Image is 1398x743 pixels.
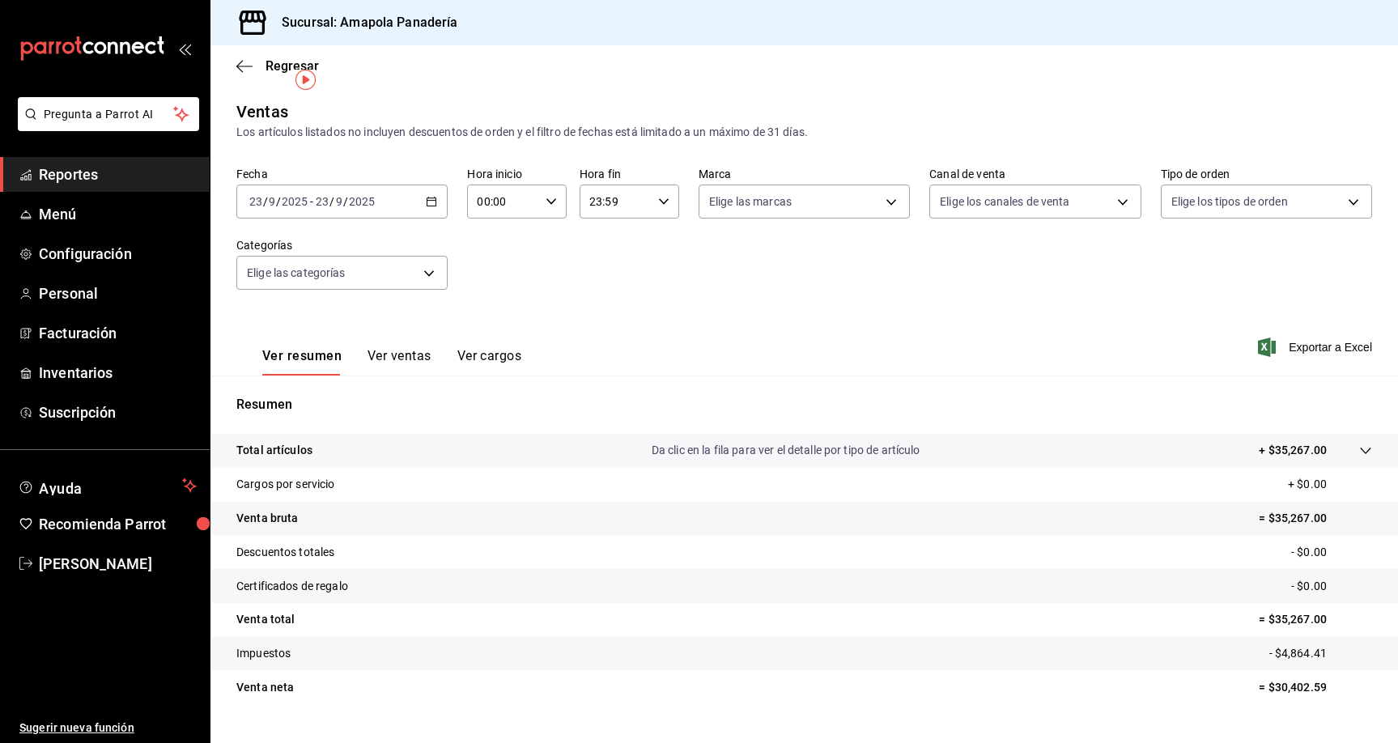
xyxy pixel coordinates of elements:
[39,243,197,265] span: Configuración
[236,645,291,662] p: Impuestos
[262,348,342,376] button: Ver resumen
[44,106,174,123] span: Pregunta a Parrot AI
[368,348,431,376] button: Ver ventas
[268,195,276,208] input: --
[329,195,334,208] span: /
[236,58,319,74] button: Regresar
[1261,338,1372,357] button: Exportar a Excel
[236,100,288,124] div: Ventas
[295,70,316,90] img: Tooltip marker
[652,442,920,459] p: Da clic en la fila para ver el detalle por tipo de artículo
[1259,611,1372,628] p: = $35,267.00
[1171,193,1288,210] span: Elige los tipos de orden
[1161,168,1372,180] label: Tipo de orden
[19,720,197,737] span: Sugerir nueva función
[262,348,521,376] div: navigation tabs
[39,163,197,185] span: Reportes
[236,476,335,493] p: Cargos por servicio
[18,97,199,131] button: Pregunta a Parrot AI
[39,513,197,535] span: Recomienda Parrot
[1269,645,1372,662] p: - $4,864.41
[178,42,191,55] button: open_drawer_menu
[247,265,346,281] span: Elige las categorías
[467,168,567,180] label: Hora inicio
[39,553,197,575] span: [PERSON_NAME]
[709,193,792,210] span: Elige las marcas
[343,195,348,208] span: /
[39,282,197,304] span: Personal
[39,203,197,225] span: Menú
[1288,476,1372,493] p: + $0.00
[236,510,298,527] p: Venta bruta
[236,611,295,628] p: Venta total
[236,679,294,696] p: Venta neta
[940,193,1069,210] span: Elige los canales de venta
[315,195,329,208] input: --
[39,322,197,344] span: Facturación
[310,195,313,208] span: -
[348,195,376,208] input: ----
[236,240,448,251] label: Categorías
[236,578,348,595] p: Certificados de regalo
[266,58,319,74] span: Regresar
[1259,510,1372,527] p: = $35,267.00
[929,168,1141,180] label: Canal de venta
[236,442,312,459] p: Total artículos
[39,476,176,495] span: Ayuda
[699,168,910,180] label: Marca
[263,195,268,208] span: /
[1259,679,1372,696] p: = $30,402.59
[1291,544,1372,561] p: - $0.00
[1291,578,1372,595] p: - $0.00
[457,348,522,376] button: Ver cargos
[249,195,263,208] input: --
[236,124,1372,141] div: Los artículos listados no incluyen descuentos de orden y el filtro de fechas está limitado a un m...
[236,395,1372,414] p: Resumen
[236,544,334,561] p: Descuentos totales
[281,195,308,208] input: ----
[236,168,448,180] label: Fecha
[276,195,281,208] span: /
[335,195,343,208] input: --
[39,362,197,384] span: Inventarios
[11,117,199,134] a: Pregunta a Parrot AI
[1259,442,1327,459] p: + $35,267.00
[39,401,197,423] span: Suscripción
[269,13,458,32] h3: Sucursal: Amapola Panadería
[580,168,679,180] label: Hora fin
